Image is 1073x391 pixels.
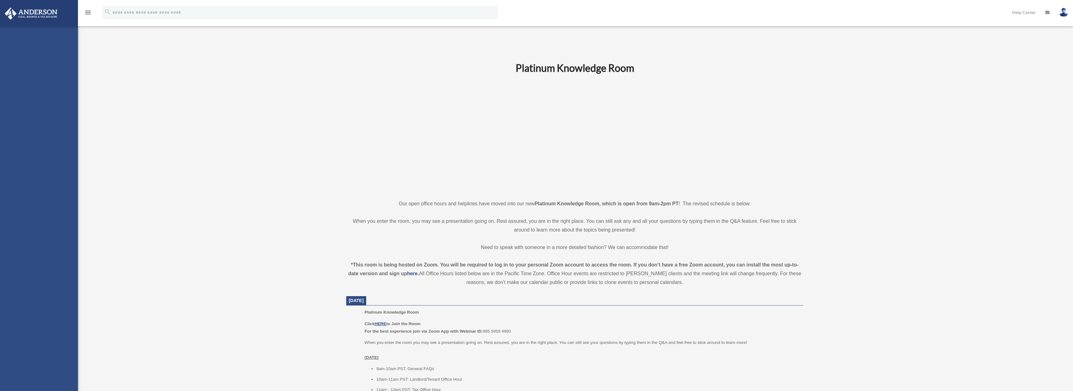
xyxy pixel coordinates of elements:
[376,376,799,383] li: 10am-11am PST: Landlord/Tenant Office Hour
[535,201,678,206] strong: Platinum Knowledge Room, which is open from 9am-2pm PT
[365,339,799,361] p: When you enter the room you may see a presentation going on. Rest assured, you are in the right p...
[84,9,92,16] i: menu
[407,271,418,276] a: here
[365,355,379,360] u: [DATE]
[516,62,634,74] b: Platinum Knowledge Room
[365,321,420,326] b: Click to Join the Room
[365,329,483,334] b: For the best experience join via Zoom App with Webinar ID:
[365,320,799,335] p: 985 5959 4980
[346,217,803,234] p: When you enter the room, you may see a presentation going on. Rest assured, you are in the right ...
[348,262,799,276] strong: *This room is being hosted on Zoom. You will be required to log in to your personal Zoom account ...
[481,82,668,188] iframe: 231110_Toby_KnowledgeRoom
[346,261,803,287] div: All Office Hours listed below are in the Pacific Time Zone. Office Hour events are restricted to ...
[418,271,419,276] strong: .
[365,310,419,315] span: Platinum Knowledge Room
[346,199,803,208] p: Our open office hours and helplines have moved into our new ! The revised schedule is below.
[376,365,799,373] li: 9am-10am PST: General FAQs
[104,8,111,15] i: search
[346,243,803,252] p: Need to speak with someone in a more detailed fashion? We can accommodate that!
[349,298,364,303] span: [DATE]
[84,11,92,16] a: menu
[375,321,386,326] a: HERE
[3,7,59,20] img: Anderson Advisors Platinum Portal
[1059,8,1068,17] img: User Pic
